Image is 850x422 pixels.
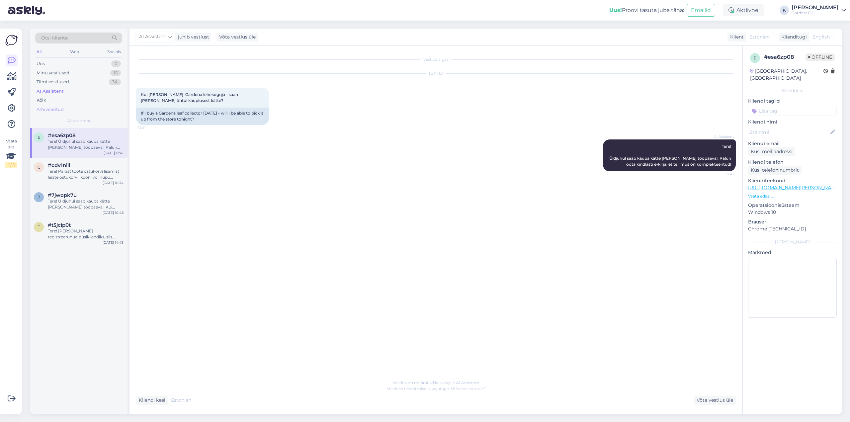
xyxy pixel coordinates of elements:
[748,147,795,156] div: Küsi meiliaadressi
[48,168,124,180] div: Tere! Pärast toote ostukorvi lisamist leiate ostukorvi ikooni või nupu tavaliselt lehe paremast ü...
[748,218,837,225] p: Brauser
[35,47,43,56] div: All
[748,140,837,147] p: Kliendi email
[138,125,163,130] span: 12:41
[171,397,191,404] span: Estonian
[48,228,124,240] div: Tere! [PERSON_NAME] registreerunud püsikliendiks, siis palun logige oma kontolt korra välja ja si...
[727,34,744,41] div: Klient
[387,386,485,391] span: Vestluse ülevõtmiseks vajutage
[748,159,837,166] p: Kliendi telefon
[136,56,736,62] div: Vestlus algas
[792,10,839,16] div: Gardest OÜ
[449,386,485,391] i: „Võtke vestlus üle”
[37,70,69,76] div: Minu vestlused
[806,53,835,61] span: Offline
[103,210,124,215] div: [DATE] 10:48
[37,79,69,85] div: Tiimi vestlused
[103,180,124,185] div: [DATE] 10:34
[792,5,839,10] div: [PERSON_NAME]
[41,35,68,42] span: Otsi kliente
[750,68,823,82] div: [GEOGRAPHIC_DATA], [GEOGRAPHIC_DATA]
[748,166,802,175] div: Küsi telefoninumbrit
[779,34,807,41] div: Klienditugi
[609,7,622,13] b: Uus!
[48,222,71,228] span: #t5jcip0t
[5,138,17,168] div: Vaata siia
[111,60,121,67] div: 0
[110,70,121,76] div: 15
[37,97,46,104] div: Kõik
[67,118,91,124] span: AI Assistent
[748,98,837,105] p: Kliendi tag'id
[780,6,789,15] div: K
[749,34,770,41] span: Estonian
[37,60,45,67] div: Uus
[48,162,70,168] span: #cdv1nili
[37,106,64,113] div: Arhiveeritud
[136,108,269,125] div: If I buy a Gardena leaf collector [DATE] - will I be able to pick it up from the store tonight?
[792,5,846,16] a: [PERSON_NAME]Gardest OÜ
[748,177,837,184] p: Klienditeekond
[141,92,239,103] span: Kui [PERSON_NAME] Gardena lehekoguja - saan [PERSON_NAME] õhtul kauplusest kätte?
[393,380,479,385] span: Vestlus on määratud kasutajale AI Assistent
[748,239,837,245] div: [PERSON_NAME]
[748,193,837,199] p: Vaata edasi ...
[748,249,837,256] p: Märkmed
[5,34,18,46] img: Askly Logo
[748,88,837,94] div: Kliendi info
[687,4,715,17] button: Emailid
[139,33,166,41] span: AI Assistent
[106,47,122,56] div: Socials
[48,198,124,210] div: Tere! Üldjuhul saab kauba kätte [PERSON_NAME] tööpäeval. Kui tellisite kauba nädalavahetusel, sii...
[136,70,736,76] div: [DATE]
[754,55,756,60] span: e
[709,172,734,177] span: 12:41
[175,34,209,41] div: juhib vestlust
[69,47,80,56] div: Web
[748,225,837,232] p: Chrome [TECHNICAL_ID]
[38,165,41,170] span: c
[38,195,40,200] span: 7
[694,396,736,405] div: Võta vestlus üle
[764,53,806,61] div: # esa6zp08
[38,224,40,229] span: t
[812,34,830,41] span: English
[748,209,837,216] p: Windows 10
[723,4,764,16] div: Aktiivne
[48,192,77,198] span: #7jwopk7u
[38,135,40,140] span: e
[37,88,64,95] div: AI Assistent
[136,397,165,404] div: Kliendi keel
[748,185,840,191] a: [URL][DOMAIN_NAME][PERSON_NAME]
[48,138,124,150] div: Tere! Üldjuhul saab kauba kätte [PERSON_NAME] tööpäeval. Palun oota kindlasti e-kirja, et tellimu...
[748,128,829,136] input: Lisa nimi
[748,202,837,209] p: Operatsioonisüsteem
[709,134,734,139] span: AI Assistent
[609,6,684,14] div: Proovi tasuta juba täna:
[748,106,837,116] input: Lisa tag
[216,33,258,42] div: Võta vestlus üle
[103,240,124,245] div: [DATE] 14:43
[748,119,837,126] p: Kliendi nimi
[104,150,124,155] div: [DATE] 12:41
[5,162,17,168] div: 2 / 3
[48,132,76,138] span: #esa6zp08
[109,79,121,85] div: 34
